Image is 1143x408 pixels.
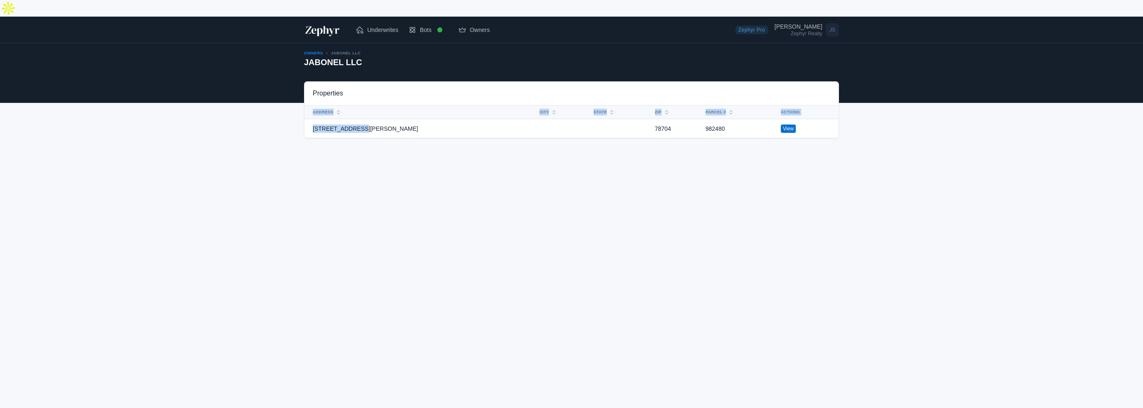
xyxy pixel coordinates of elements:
button: City [535,105,579,119]
span: Zephyr Pro [736,26,768,34]
td: [STREET_ADDRESS][PERSON_NAME] [304,119,535,138]
span: Owners [470,26,490,34]
span: JS [826,23,839,37]
h2: JABONEL LLC [304,56,362,68]
button: Parcel # [701,105,766,119]
a: Open user menu [775,22,839,38]
span: Bots [420,26,432,34]
a: View [781,125,796,133]
img: Zephyr Logo [304,23,341,37]
h3: Properties [313,88,343,98]
button: Address [308,105,525,119]
a: Owners [304,51,323,55]
li: JABONEL LLC [323,50,361,56]
a: Bots [403,18,453,42]
a: Underwrites [351,22,403,38]
a: Owners [453,22,495,38]
button: State [589,105,640,119]
div: [PERSON_NAME] [775,24,822,29]
td: 78704 [650,119,701,138]
span: Underwrites [367,26,398,34]
ol: breadcrumbs [304,50,362,56]
div: Zephyr Realty [775,31,822,36]
th: Actions [776,105,839,119]
button: ZIP [650,105,691,119]
td: 982480 [701,119,776,138]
